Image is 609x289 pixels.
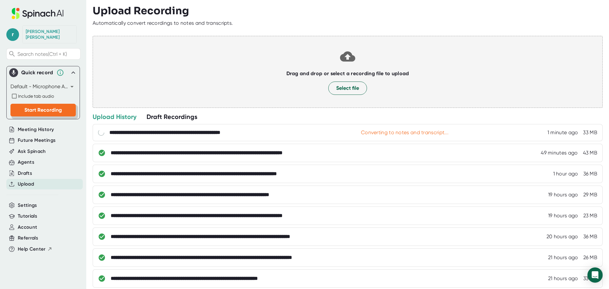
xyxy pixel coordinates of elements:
[361,129,449,136] div: Converting to notes and transcript...
[583,150,598,156] div: 43 MB
[548,275,578,282] div: 9/2/2025, 1:03:33 PM
[583,192,598,198] div: 29 MB
[21,69,53,76] div: Quick record
[336,84,359,92] span: Select file
[26,29,73,40] div: Ryan Smith
[147,113,197,121] div: Draft Recordings
[548,213,578,219] div: 9/2/2025, 3:04:12 PM
[541,150,578,156] div: 9/3/2025, 10:13:04 AM
[583,171,598,177] div: 36 MB
[18,94,54,99] span: Include tab audio
[18,126,54,133] button: Meeting History
[583,129,597,136] div: 33 MB
[93,113,136,121] div: Upload History
[6,28,19,41] span: r
[93,5,603,17] h3: Upload Recording
[18,202,37,209] button: Settings
[10,104,76,116] button: Start Recording
[18,224,37,231] button: Account
[548,254,578,261] div: 9/2/2025, 1:31:25 PM
[583,233,598,240] div: 36 MB
[18,234,38,242] button: Referrals
[18,213,37,220] button: Tutorials
[583,213,598,219] div: 23 MB
[547,233,578,240] div: 9/2/2025, 2:38:27 PM
[18,246,46,253] span: Help Center
[18,148,46,155] button: Ask Spinach
[18,170,32,177] button: Drafts
[18,137,56,144] button: Future Meetings
[10,82,76,92] div: Default - Microphone Array (Intel® Smart Sound Technology (Intel® SST))
[17,51,67,57] span: Search notes (Ctrl + K)
[18,159,34,166] button: Agents
[24,107,62,113] span: Start Recording
[587,267,603,283] div: Open Intercom Messenger
[583,254,598,261] div: 26 MB
[328,82,367,95] button: Select file
[9,66,77,79] div: Quick record
[18,181,34,188] button: Upload
[547,129,578,136] div: 9/3/2025, 11:01:17 AM
[583,275,598,282] div: 33 MB
[548,192,578,198] div: 9/2/2025, 3:35:42 PM
[553,171,578,177] div: 9/3/2025, 9:10:19 AM
[18,246,52,253] button: Help Center
[286,70,409,76] b: Drag and drop or select a recording file to upload
[93,20,233,26] div: Automatically convert recordings to notes and transcripts.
